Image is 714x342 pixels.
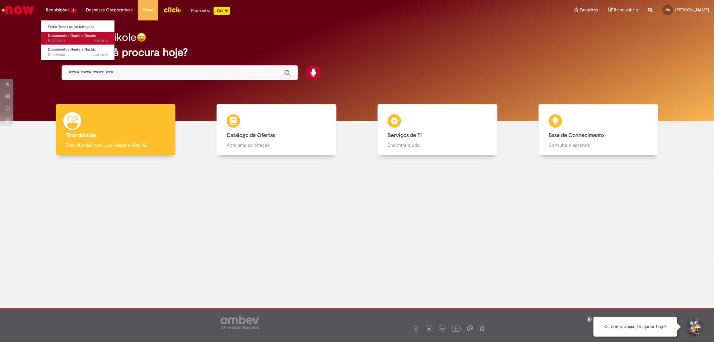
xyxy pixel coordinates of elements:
b: Tirar dúvidas [66,132,96,139]
a: Catálogo de Ofertas Abra uma solicitação [196,104,357,155]
span: Rascunhos [614,7,638,13]
img: click_logo_yellow_360x200.png [163,5,181,15]
span: More [143,7,153,13]
a: Tirar dúvidas Tirar dúvidas com Lupi Assist e Gen Ai [35,104,196,155]
img: logo_footer_ambev_rotulo_gray.png [221,316,259,329]
b: Base de Conhecimento [549,132,604,139]
time: 16/09/2025 10:19:32 [93,38,108,43]
a: Rascunhos [608,7,638,13]
img: logo_footer_workplace.png [467,325,473,331]
span: [PERSON_NAME] [675,7,709,13]
p: Encontre ajuda [388,142,487,148]
a: Aberto R13519600 : Documentos Gente e Gestão [41,46,115,58]
img: happy-face.png [137,32,146,42]
a: Exibir Todas as Solicitações [41,23,115,31]
span: NS [666,8,670,12]
a: Base de Conhecimento Consulte e aprenda [518,104,679,155]
h2: O que você procura hoje? [62,47,652,58]
div: Oi, como posso te ajudar hoje? [593,317,677,337]
p: Tirar dúvidas com Lupi Assist e Gen Ai [66,142,165,148]
img: logo_footer_linkedin.png [441,327,444,331]
span: R13519600 [48,52,108,58]
span: Favoritos [580,7,598,13]
span: Despesas Corporativas [86,7,133,13]
p: Abra uma solicitação [227,142,326,148]
time: 11/09/2025 08:50:09 [93,52,108,57]
img: ServiceNow [1,3,35,17]
a: Serviços de TI Encontre ajuda [357,104,518,155]
a: Aberto R13538651 : Documentos Gente e Gestão [41,32,115,45]
b: Catálogo de Ofertas [227,132,275,139]
button: Iniciar Conversa de Suporte [684,317,704,337]
div: Padroniza [191,7,230,15]
span: 20d atrás [93,52,108,57]
span: Documentos Gente e Gestão [48,47,96,52]
span: Documentos Gente e Gestão [48,33,96,38]
b: Serviços de TI [388,132,422,139]
p: +GenAi [214,7,230,15]
img: logo_footer_youtube.png [452,324,461,333]
ul: Requisições [41,20,115,61]
span: R13538651 [48,38,108,44]
span: Requisições [46,7,69,13]
span: 14d atrás [93,38,108,43]
img: logo_footer_naosei.png [479,325,485,331]
img: logo_footer_facebook.png [414,327,418,331]
img: logo_footer_twitter.png [427,327,431,331]
p: Consulte e aprenda [549,142,648,148]
span: 2 [71,8,76,13]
